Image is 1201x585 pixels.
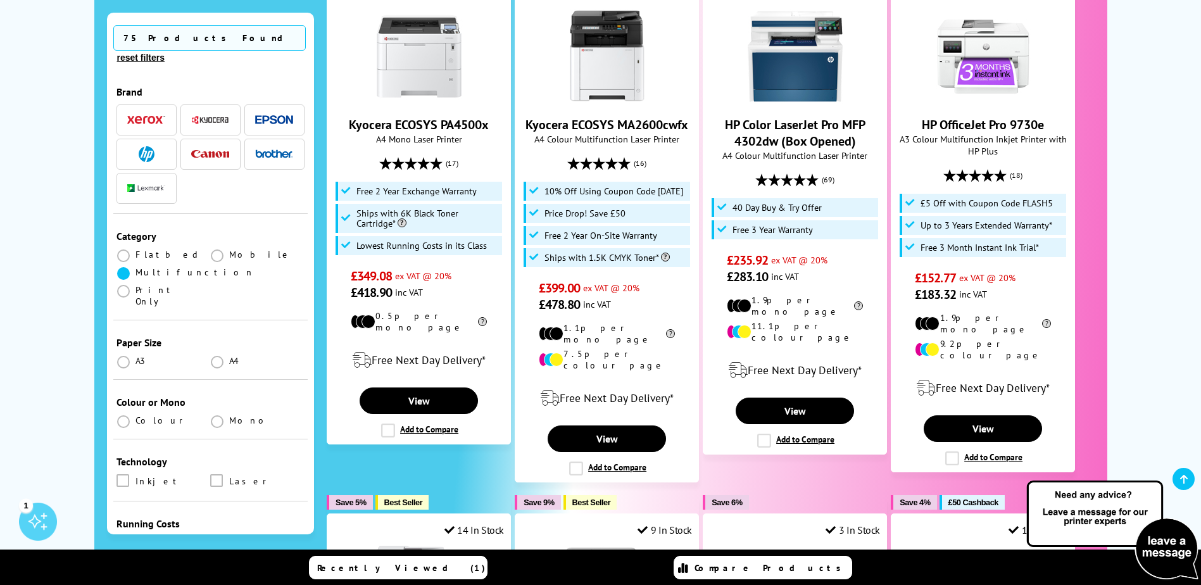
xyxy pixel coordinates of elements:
[251,146,297,163] button: Brother
[924,415,1041,442] a: View
[522,133,692,145] span: A4 Colour Multifunction Laser Printer
[187,111,233,129] button: Kyocera
[19,498,33,512] div: 1
[395,286,423,298] span: inc VAT
[351,284,392,301] span: £418.90
[915,270,956,286] span: £152.77
[922,116,1044,133] a: HP OfficeJet Pro 9730e
[525,116,688,133] a: Kyocera ECOSYS MA2600cwfx
[351,310,487,333] li: 0.5p per mono page
[915,312,1051,335] li: 1.9p per mono page
[446,151,458,175] span: (17)
[123,111,169,129] button: Xerox
[251,111,297,129] button: Epson
[638,524,692,536] div: 9 In Stock
[356,208,500,229] span: Ships with 6K Black Toner Cartridge*
[539,280,580,296] span: £399.00
[703,495,748,510] button: Save 6%
[544,253,670,263] span: Ships with 1.5K CMYK Toner*
[748,94,843,106] a: HP Color LaserJet Pro MFP 4302dw (Box Opened)
[191,115,229,125] img: Kyocera
[255,115,293,125] img: Epson
[116,336,305,349] div: Paper Size
[116,396,305,408] div: Colour or Mono
[229,355,241,367] span: A4
[317,562,486,574] span: Recently Viewed (1)
[572,498,611,507] span: Best Seller
[710,149,880,161] span: A4 Colour Multifunction Laser Printer
[891,495,936,510] button: Save 4%
[757,434,834,448] label: Add to Compare
[135,415,188,426] span: Colour
[560,94,655,106] a: Kyocera ECOSYS MA2600cwfx
[544,230,657,241] span: Free 2 Year On-Site Warranty
[940,495,1005,510] button: £50 Cashback
[710,353,880,388] div: modal_delivery
[309,556,487,579] a: Recently Viewed (1)
[135,474,182,488] span: Inkjet
[229,474,272,488] span: Laser
[1010,163,1022,187] span: (18)
[381,424,458,437] label: Add to Compare
[712,498,742,507] span: Save 6%
[327,495,372,510] button: Save 5%
[544,208,626,218] span: Price Drop! Save £50
[384,498,423,507] span: Best Seller
[548,425,665,452] a: View
[135,249,202,260] span: Flatbed
[736,398,853,424] a: View
[771,270,799,282] span: inc VAT
[936,9,1031,104] img: HP OfficeJet Pro 9730e
[727,294,863,317] li: 1.9p per mono page
[372,94,467,106] a: Kyocera ECOSYS PA4500x
[116,455,305,468] div: Technology
[936,94,1031,106] a: HP OfficeJet Pro 9730e
[544,186,683,196] span: 10% Off Using Coupon Code [DATE]
[515,495,560,510] button: Save 9%
[898,133,1068,157] span: A3 Colour Multifunction Inkjet Printer with HP Plus
[116,230,305,242] div: Category
[187,146,233,163] button: Canon
[375,495,429,510] button: Best Seller
[123,146,169,163] button: HP
[356,186,477,196] span: Free 2 Year Exchange Warranty
[191,150,229,158] img: Canon
[695,562,848,574] span: Compare Products
[351,268,392,284] span: £349.08
[539,348,675,371] li: 7.5p per colour page
[127,185,165,192] img: Lexmark
[135,355,147,367] span: A3
[336,498,366,507] span: Save 5%
[539,296,580,313] span: £478.80
[733,225,813,235] span: Free 3 Year Warranty
[116,517,305,530] div: Running Costs
[822,168,834,192] span: (69)
[725,116,865,149] a: HP Color LaserJet Pro MFP 4302dw (Box Opened)
[113,52,168,63] button: reset filters
[959,288,987,300] span: inc VAT
[921,242,1039,253] span: Free 3 Month Instant Ink Trial*
[127,116,165,125] img: Xerox
[948,498,998,507] span: £50 Cashback
[583,298,611,310] span: inc VAT
[674,556,852,579] a: Compare Products
[229,415,271,426] span: Mono
[349,116,489,133] a: Kyocera ECOSYS PA4500x
[921,198,1053,208] span: £5 Off with Coupon Code FLASH5
[569,462,646,475] label: Add to Compare
[727,252,768,268] span: £235.92
[539,322,675,345] li: 1.1p per mono page
[139,146,154,162] img: HP
[771,254,827,266] span: ex VAT @ 20%
[727,320,863,343] li: 11.1p per colour page
[116,85,305,98] div: Brand
[959,272,1016,284] span: ex VAT @ 20%
[921,220,1052,230] span: Up to 3 Years Extended Warranty*
[560,9,655,104] img: Kyocera ECOSYS MA2600cwfx
[634,151,646,175] span: (16)
[1009,524,1068,536] div: 15 In Stock
[444,524,504,536] div: 14 In Stock
[113,25,306,51] span: 75 Products Found
[733,203,822,213] span: 40 Day Buy & Try Offer
[900,498,930,507] span: Save 4%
